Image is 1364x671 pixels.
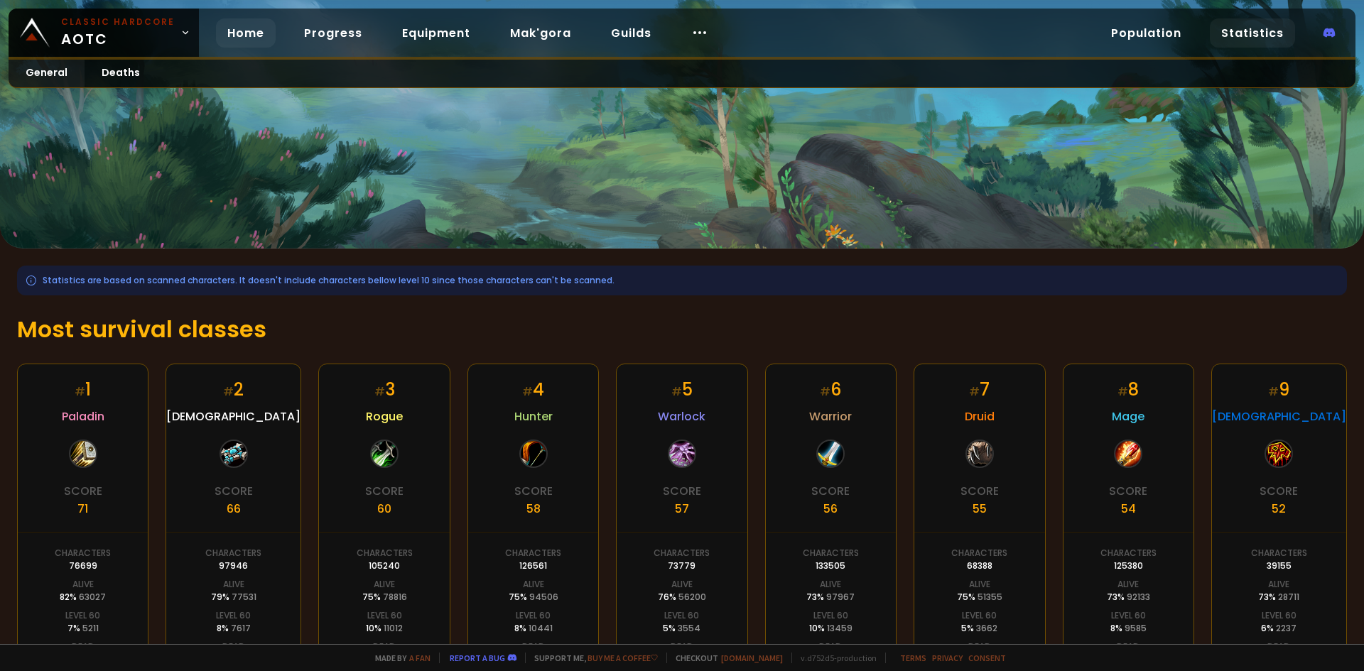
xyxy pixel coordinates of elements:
span: 78816 [383,591,407,603]
div: 75 % [509,591,558,604]
span: 11012 [384,622,403,634]
span: 92133 [1127,591,1150,603]
span: 63027 [79,591,106,603]
div: Characters [951,547,1007,560]
div: 8 [1117,377,1139,402]
span: Paladin [62,408,104,425]
small: # [374,383,385,400]
small: Classic Hardcore [61,16,175,28]
small: # [1117,383,1128,400]
span: 3554 [678,622,700,634]
small: # [820,383,830,400]
a: Report a bug [450,653,505,663]
small: # [522,383,533,400]
span: 10441 [529,622,553,634]
span: Warlock [658,408,705,425]
span: AOTC [61,16,175,50]
div: 82 % [60,591,106,604]
div: 9 [1268,377,1289,402]
div: 6 [820,377,841,402]
div: 73 % [806,591,855,604]
div: 5 [671,377,693,402]
div: Dead [373,640,396,653]
div: 4 [522,377,544,402]
a: Deaths [85,60,157,87]
div: Level 60 [1111,609,1146,622]
div: Characters [205,547,261,560]
div: Dead [72,640,94,653]
div: Level 60 [1262,609,1297,622]
span: Druid [965,408,995,425]
div: 60 [377,500,391,518]
a: Statistics [1210,18,1295,48]
div: Characters [55,547,111,560]
a: Buy me a coffee [588,653,658,663]
div: Level 60 [664,609,699,622]
div: Characters [505,547,561,560]
span: 97967 [826,591,855,603]
div: Dead [819,640,842,653]
div: Level 60 [216,609,251,622]
div: 125380 [1114,560,1143,572]
div: Dead [671,640,693,653]
small: # [75,383,85,400]
div: 54 [1121,500,1136,518]
div: Alive [523,578,544,591]
div: 57 [675,500,689,518]
a: Population [1100,18,1193,48]
div: Characters [357,547,413,560]
div: 133505 [816,560,845,572]
div: Dead [1117,640,1140,653]
span: 51355 [978,591,1002,603]
div: Characters [654,547,710,560]
div: Level 60 [813,609,848,622]
a: Terms [900,653,926,663]
span: 9585 [1125,622,1147,634]
a: General [9,60,85,87]
a: [DOMAIN_NAME] [721,653,783,663]
div: 126561 [519,560,547,572]
div: Dead [1267,640,1290,653]
div: Alive [72,578,94,591]
a: Classic HardcoreAOTC [9,9,199,57]
div: Alive [223,578,244,591]
div: 10 % [366,622,403,635]
a: Consent [968,653,1006,663]
a: Mak'gora [499,18,583,48]
div: Alive [820,578,841,591]
div: 6 % [1261,622,1297,635]
div: 76699 [69,560,97,572]
a: Privacy [932,653,963,663]
div: Score [1109,482,1147,500]
div: 3 [374,377,395,402]
span: 2237 [1276,622,1297,634]
div: Alive [671,578,693,591]
div: 73 % [1258,591,1299,604]
span: 56200 [678,591,706,603]
span: 94506 [529,591,558,603]
small: # [1268,383,1279,400]
div: 39155 [1267,560,1292,572]
div: Level 60 [516,609,551,622]
div: Level 60 [962,609,997,622]
div: 76 % [658,591,706,604]
div: 97946 [219,560,248,572]
h1: Most survival classes [17,312,1347,347]
div: 68388 [967,560,992,572]
div: Score [811,482,850,500]
div: 75 % [362,591,407,604]
span: 28711 [1278,591,1299,603]
small: # [671,383,682,400]
div: 2 [223,377,244,402]
span: 13459 [827,622,852,634]
div: Dead [968,640,991,653]
div: Dead [522,640,545,653]
span: 77531 [232,591,256,603]
div: Characters [1100,547,1157,560]
div: 79 % [211,591,256,604]
div: Alive [1117,578,1139,591]
div: Alive [969,578,990,591]
small: # [969,383,980,400]
div: Level 60 [65,609,100,622]
span: 7617 [231,622,251,634]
